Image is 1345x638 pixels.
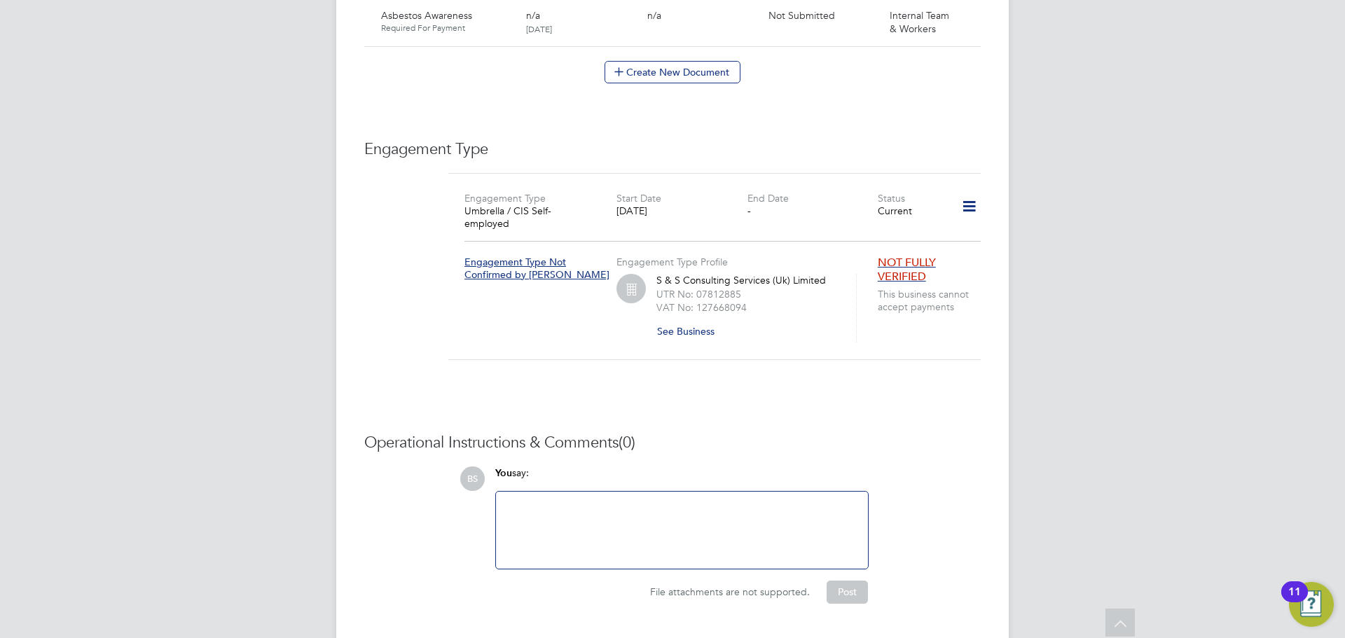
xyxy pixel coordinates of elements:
span: BS [460,466,485,491]
span: (0) [619,433,635,452]
span: You [495,467,512,479]
span: n/a [647,9,661,22]
div: say: [495,466,869,491]
span: File attachments are not supported. [650,585,810,598]
label: Start Date [616,192,661,204]
label: UTR No: 07812885 [656,288,741,300]
div: Umbrella / CIS Self-employed [464,204,595,230]
span: Required For Payment [381,22,515,34]
span: This business cannot accept payments [878,288,986,313]
label: Engagement Type [464,192,546,204]
div: - [747,204,878,217]
div: Current [878,204,943,217]
span: Asbestos Awareness [381,9,472,22]
button: Open Resource Center, 11 new notifications [1289,582,1334,627]
span: n/a [526,9,540,22]
label: End Date [747,192,789,204]
button: Create New Document [605,61,740,83]
label: Status [878,192,905,204]
label: Engagement Type Profile [616,256,728,268]
div: 11 [1288,592,1301,610]
span: NOT FULLY VERIFIED [878,256,936,284]
label: VAT No: 127668094 [656,301,747,314]
div: [DATE] [616,204,747,217]
span: Not Submitted [768,9,835,22]
div: S & S Consulting Services (Uk) Limited [656,274,839,342]
h3: Operational Instructions & Comments [364,433,981,453]
span: Engagement Type Not Confirmed by [PERSON_NAME] [464,256,609,281]
h3: Engagement Type [364,139,981,160]
button: See Business [656,320,726,342]
span: Internal Team & Workers [890,9,949,34]
span: [DATE] [526,23,552,34]
button: Post [827,581,868,603]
